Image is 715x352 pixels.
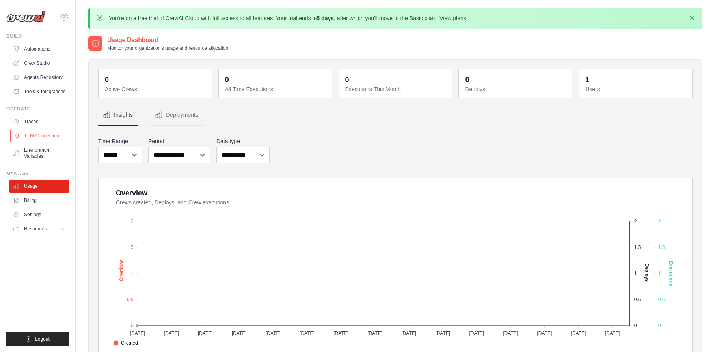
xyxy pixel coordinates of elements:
[131,323,134,328] tspan: 0
[130,331,145,336] tspan: [DATE]
[6,332,69,346] button: Logout
[6,170,69,177] div: Manage
[658,297,665,302] tspan: 0.5
[465,74,469,85] div: 0
[150,105,203,126] button: Deployments
[668,261,674,286] text: Executions
[333,331,348,336] tspan: [DATE]
[367,331,382,336] tspan: [DATE]
[198,331,213,336] tspan: [DATE]
[9,223,69,235] button: Resources
[634,271,637,276] tspan: 1
[658,219,661,224] tspan: 2
[469,331,484,336] tspan: [DATE]
[345,85,447,93] dt: Executions This Month
[9,43,69,55] a: Automations
[131,271,134,276] tspan: 1
[644,263,650,282] text: Deploys
[9,180,69,193] a: Usage
[127,245,134,250] tspan: 1.5
[571,331,586,336] tspan: [DATE]
[317,15,334,21] strong: 5 days
[537,331,552,336] tspan: [DATE]
[439,15,466,21] a: View plans
[300,331,315,336] tspan: [DATE]
[634,297,641,302] tspan: 0.5
[9,144,69,163] a: Environment Variables
[225,85,327,93] dt: All Time Executions
[585,74,589,85] div: 1
[605,331,620,336] tspan: [DATE]
[24,226,47,232] span: Resources
[6,11,46,22] img: Logo
[9,57,69,69] a: Crew Studio
[585,85,687,93] dt: Users
[127,297,134,302] tspan: 0.5
[148,137,210,145] label: Period
[6,33,69,39] div: Build
[113,339,138,346] span: Created
[634,245,641,250] tspan: 1.5
[116,198,683,206] dt: Crews created, Deploys, and Crew executions
[35,336,50,342] span: Logout
[634,323,637,328] tspan: 0
[9,71,69,84] a: Agents Repository
[216,137,270,145] label: Data type
[658,245,665,250] tspan: 1.5
[105,74,109,85] div: 0
[634,219,637,224] tspan: 2
[98,137,142,145] label: Time Range
[9,194,69,207] a: Billing
[105,85,207,93] dt: Active Crews
[658,323,661,328] tspan: 0
[9,208,69,221] a: Settings
[9,115,69,128] a: Traces
[503,331,518,336] tspan: [DATE]
[109,14,468,22] p: You're on a free trial of CrewAI Cloud with full access to all features. Your trial ends in , aft...
[658,271,661,276] tspan: 1
[6,106,69,112] div: Operate
[435,331,450,336] tspan: [DATE]
[164,331,179,336] tspan: [DATE]
[10,129,70,142] a: LLM Connections
[225,74,229,85] div: 0
[131,219,134,224] tspan: 2
[107,45,228,51] p: Monitor your organization's usage and resource allocation
[465,85,567,93] dt: Deploys
[98,105,693,126] nav: Tabs
[9,85,69,98] a: Tools & Integrations
[345,74,349,85] div: 0
[232,331,247,336] tspan: [DATE]
[98,105,138,126] button: Insights
[119,259,124,281] text: Creations
[401,331,416,336] tspan: [DATE]
[107,36,228,45] h2: Usage Dashboard
[266,331,281,336] tspan: [DATE]
[116,187,147,198] div: Overview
